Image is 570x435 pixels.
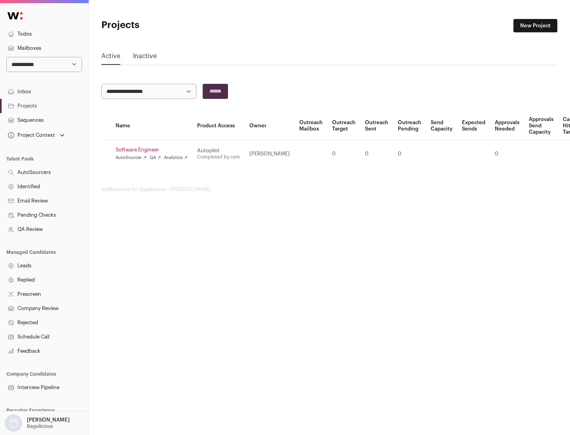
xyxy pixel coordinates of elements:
[101,186,557,193] footer: wellfound:ai for Bagelicious - [PERSON_NAME]
[6,132,55,138] div: Project Context
[197,148,240,154] div: Autopilot
[245,140,294,168] td: [PERSON_NAME]
[5,414,22,432] img: nopic.png
[294,112,327,140] th: Outreach Mailbox
[116,155,146,161] a: AutoSourcer ↗
[490,140,524,168] td: 0
[327,112,360,140] th: Outreach Target
[426,112,457,140] th: Send Capacity
[393,112,426,140] th: Outreach Pending
[27,417,70,423] p: [PERSON_NAME]
[490,112,524,140] th: Approvals Needed
[133,51,157,64] a: Inactive
[111,112,192,140] th: Name
[360,140,393,168] td: 0
[360,112,393,140] th: Outreach Sent
[6,130,66,141] button: Open dropdown
[245,112,294,140] th: Owner
[101,51,120,64] a: Active
[3,8,27,24] img: Wellfound
[457,112,490,140] th: Expected Sends
[3,414,71,432] button: Open dropdown
[116,147,188,153] a: Software Engineer
[524,112,558,140] th: Approvals Send Capacity
[164,155,187,161] a: Analytics ↗
[27,423,53,429] p: Bagelicious
[101,19,253,32] h1: Projects
[327,140,360,168] td: 0
[393,140,426,168] td: 0
[197,155,240,159] a: Completed by csm
[513,19,557,32] a: New Project
[192,112,245,140] th: Product Access
[150,155,161,161] a: QA ↗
